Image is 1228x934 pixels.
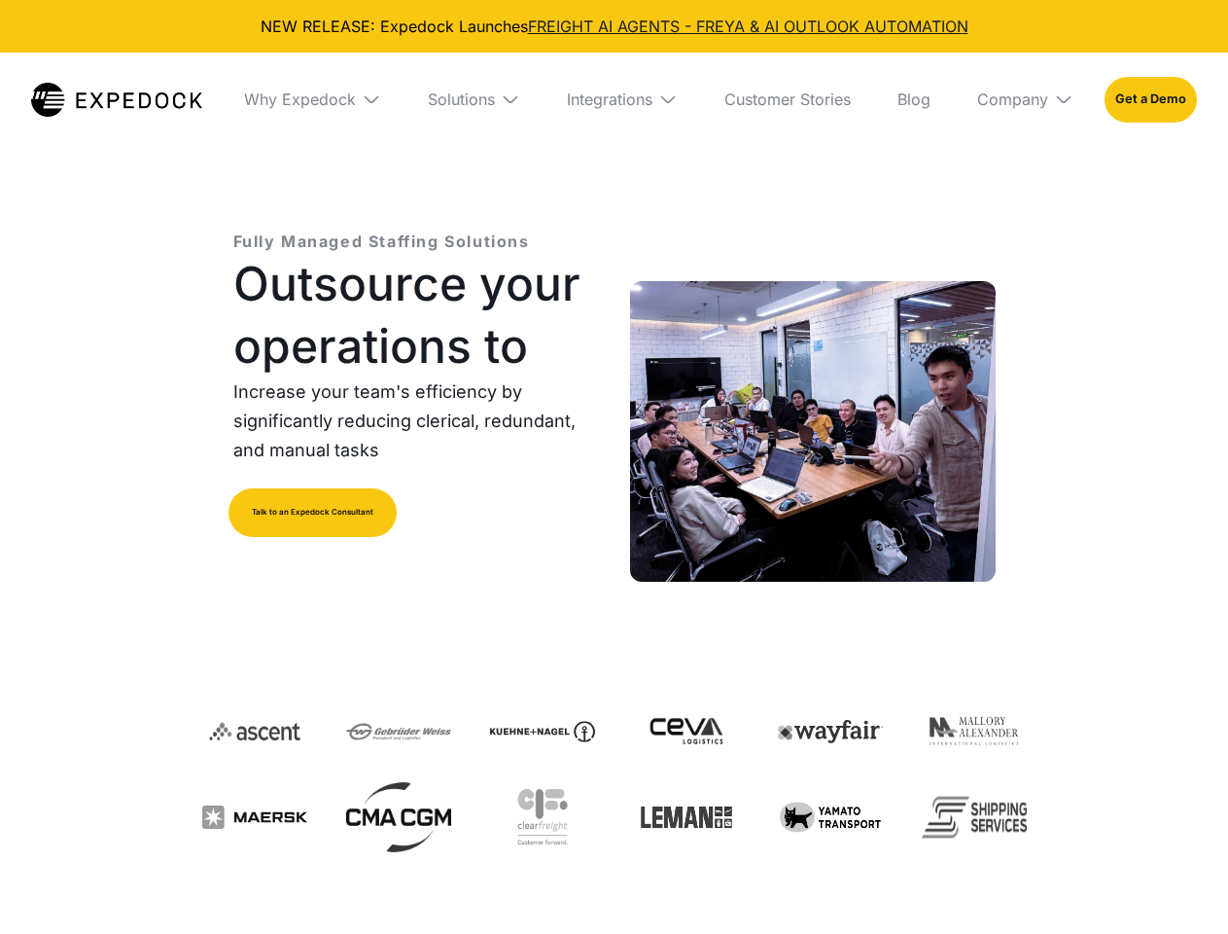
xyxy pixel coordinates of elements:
[567,90,652,109] div: Integrations
[977,90,1048,109] div: Company
[233,377,599,465] p: Increase your team's efficiency by significantly reducing clerical, redundant, and manual tasks
[228,53,397,146] div: Why Expedock
[1105,77,1197,122] a: Get a Demo
[412,53,536,146] div: Solutions
[228,488,397,537] a: Talk to an Expedock Consultant
[882,53,946,146] a: Blog
[16,16,1212,37] div: NEW RELEASE: Expedock Launches
[244,90,356,109] div: Why Expedock
[709,53,866,146] a: Customer Stories
[1131,841,1228,934] iframe: Chat Widget
[528,17,968,36] a: FREIGHT AI AGENTS - FREYA & AI OUTLOOK AUTOMATION
[962,53,1089,146] div: Company
[233,230,530,253] p: Fully Managed Staffing Solutions
[233,253,599,377] h1: Outsource your operations to
[428,90,495,109] div: Solutions
[551,53,693,146] div: Integrations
